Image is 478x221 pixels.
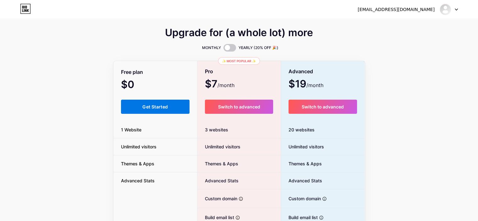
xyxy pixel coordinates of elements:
span: Custom domain [281,195,321,202]
span: Themes & Apps [197,160,238,167]
span: $19 [288,80,323,89]
span: Build email list [281,214,318,221]
span: Unlimited visitors [113,143,164,150]
span: 1 Website [113,126,149,133]
span: Switch to advanced [218,104,260,109]
img: yourdreamspace [439,3,451,15]
span: $0 [121,81,151,90]
span: Advanced [288,66,313,77]
span: Advanced Stats [113,177,162,184]
span: Free plan [121,67,143,78]
span: Build email list [197,214,234,221]
button: Get Started [121,100,190,114]
span: Upgrade for (a whole lot) more [165,29,313,36]
span: /month [306,81,323,89]
button: Switch to advanced [288,100,357,114]
span: YEARLY (20% OFF 🎉) [239,45,278,51]
span: Get Started [142,104,168,109]
span: Themes & Apps [113,160,162,167]
div: [EMAIL_ADDRESS][DOMAIN_NAME] [358,6,435,13]
span: Unlimited visitors [281,143,324,150]
span: Pro [205,66,213,77]
button: Switch to advanced [205,100,273,114]
span: Unlimited visitors [197,143,240,150]
span: /month [217,81,234,89]
div: 3 websites [197,121,281,138]
span: MONTHLY [202,45,221,51]
div: 20 websites [281,121,365,138]
span: Custom domain [197,195,237,202]
span: Advanced Stats [197,177,239,184]
span: Themes & Apps [281,160,322,167]
span: Switch to advanced [302,104,344,109]
span: $7 [205,80,234,89]
span: Advanced Stats [281,177,322,184]
div: ✨ Most popular ✨ [218,57,260,65]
